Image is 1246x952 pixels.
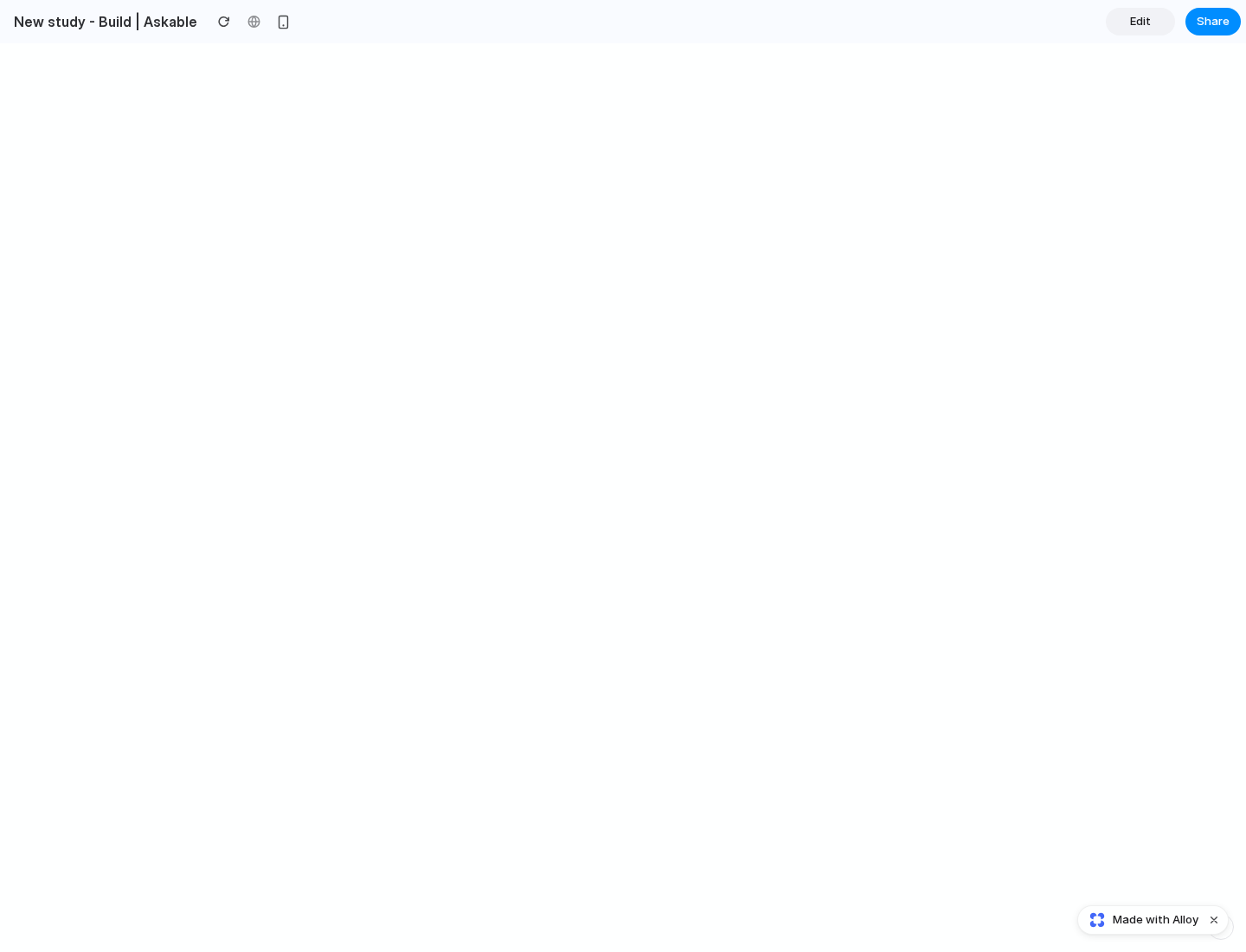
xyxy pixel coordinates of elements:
span: Share [1197,13,1230,30]
a: Edit [1106,8,1175,35]
a: Made with Alloy [1078,911,1200,929]
button: Share [1185,8,1241,35]
h2: New study - Build | Askable [7,11,197,32]
span: Edit [1130,13,1151,30]
button: Dismiss watermark [1204,910,1224,930]
span: Made with Alloy [1113,911,1198,929]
